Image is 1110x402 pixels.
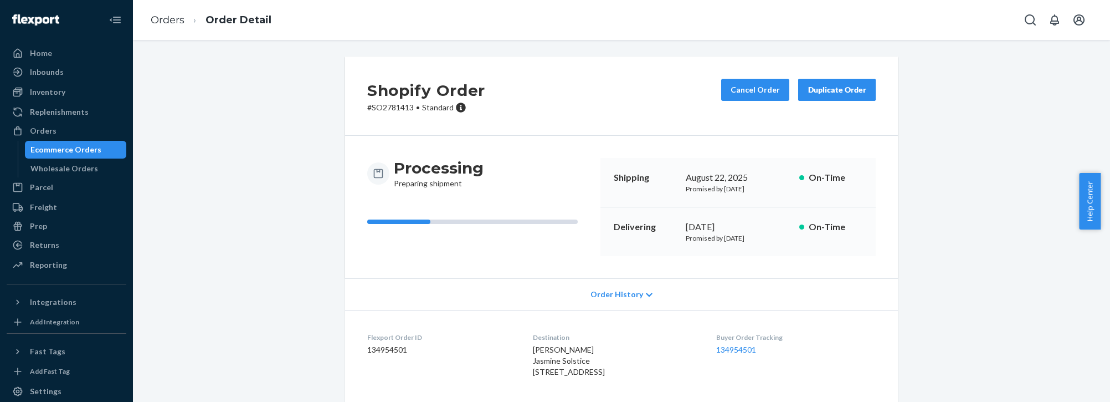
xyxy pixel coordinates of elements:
[7,83,126,101] a: Inventory
[1044,9,1066,31] button: Open notifications
[30,346,65,357] div: Fast Tags
[7,44,126,62] a: Home
[614,221,677,233] p: Delivering
[7,236,126,254] a: Returns
[7,256,126,274] a: Reporting
[25,141,127,159] a: Ecommerce Orders
[686,184,790,194] p: Promised by [DATE]
[1068,9,1090,31] button: Open account menu
[30,367,70,376] div: Add Fast Tag
[809,221,862,233] p: On-Time
[30,240,59,251] div: Returns
[151,14,184,26] a: Orders
[721,79,789,101] button: Cancel Order
[7,316,126,329] a: Add Integration
[422,103,454,112] span: Standard
[533,333,698,342] dt: Destination
[30,163,98,174] div: Wholesale Orders
[7,103,126,121] a: Replenishments
[394,158,484,189] div: Preparing shipment
[367,102,485,113] p: # SO2781413
[30,182,53,193] div: Parcel
[7,122,126,140] a: Orders
[1079,173,1101,230] button: Help Center
[367,79,485,102] h2: Shopify Order
[590,289,643,300] span: Order History
[394,158,484,178] h3: Processing
[686,171,790,184] div: August 22, 2025
[30,317,79,327] div: Add Integration
[30,386,61,397] div: Settings
[716,333,876,342] dt: Buyer Order Tracking
[30,221,47,232] div: Prep
[7,343,126,360] button: Fast Tags
[416,103,420,112] span: •
[614,171,677,184] p: Shipping
[7,63,126,81] a: Inbounds
[7,365,126,378] a: Add Fast Tag
[7,293,126,311] button: Integrations
[30,86,65,98] div: Inventory
[1038,369,1099,396] iframe: Opens a widget where you can chat to one of our agents
[367,344,515,355] dd: 134954501
[533,345,605,376] span: [PERSON_NAME] Jasmine Solstice [STREET_ADDRESS]
[686,221,790,233] div: [DATE]
[716,345,756,354] a: 134954501
[142,4,280,37] ol: breadcrumbs
[30,297,76,308] div: Integrations
[809,171,862,184] p: On-Time
[12,14,59,26] img: Flexport logo
[25,160,127,177] a: Wholesale Orders
[367,333,515,342] dt: Flexport Order ID
[7,217,126,235] a: Prep
[30,106,89,118] div: Replenishments
[798,79,876,101] button: Duplicate Order
[7,179,126,196] a: Parcel
[30,67,64,78] div: Inbounds
[808,84,866,95] div: Duplicate Order
[30,202,57,213] div: Freight
[104,9,126,31] button: Close Navigation
[30,125,56,136] div: Orders
[30,48,52,59] div: Home
[7,199,126,216] a: Freight
[205,14,271,26] a: Order Detail
[30,144,101,155] div: Ecommerce Orders
[686,233,790,243] p: Promised by [DATE]
[1019,9,1041,31] button: Open Search Box
[7,383,126,400] a: Settings
[30,259,67,271] div: Reporting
